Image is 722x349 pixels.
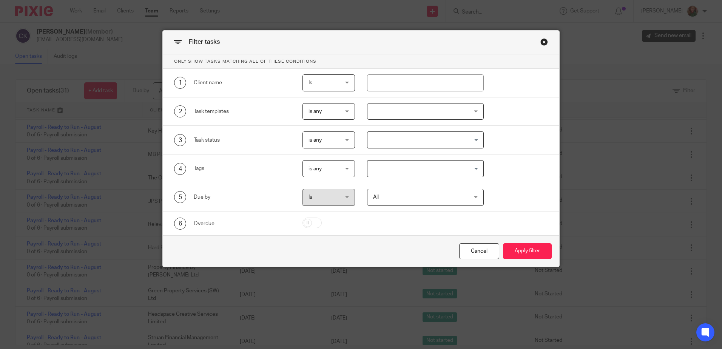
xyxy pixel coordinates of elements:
[503,243,552,259] button: Apply filter
[459,243,499,259] div: Close this dialog window
[174,105,186,117] div: 2
[174,77,186,89] div: 1
[373,195,379,200] span: All
[309,166,322,171] span: is any
[194,193,291,201] div: Due by
[174,191,186,203] div: 5
[163,54,559,69] p: Only show tasks matching all of these conditions
[194,108,291,115] div: Task templates
[368,133,479,147] input: Search for option
[367,131,484,148] div: Search for option
[194,79,291,86] div: Client name
[367,160,484,177] div: Search for option
[189,39,220,45] span: Filter tasks
[309,80,312,85] span: Is
[368,162,479,175] input: Search for option
[194,136,291,144] div: Task status
[174,134,186,146] div: 3
[309,195,312,200] span: Is
[174,163,186,175] div: 4
[174,218,186,230] div: 6
[309,137,322,143] span: is any
[194,220,291,227] div: Overdue
[194,165,291,172] div: Tags
[540,38,548,46] div: Close this dialog window
[309,109,322,114] span: is any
